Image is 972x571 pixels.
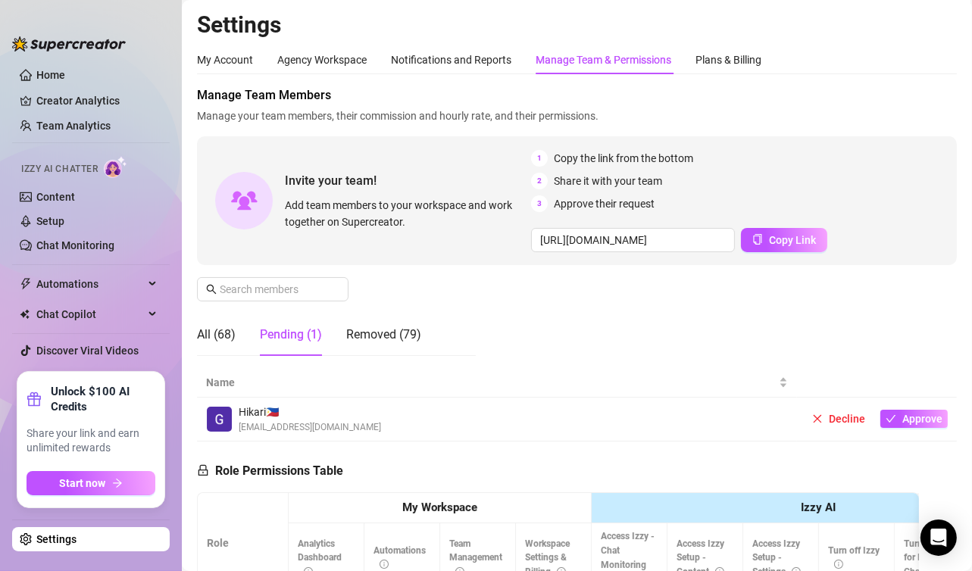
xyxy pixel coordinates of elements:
[36,89,158,113] a: Creator Analytics
[554,195,655,212] span: Approve their request
[197,86,957,105] span: Manage Team Members
[197,108,957,124] span: Manage your team members, their commission and hourly rate, and their permissions.
[36,302,144,326] span: Chat Copilot
[829,413,865,425] span: Decline
[36,239,114,251] a: Chat Monitoring
[812,413,823,424] span: close
[277,51,367,68] div: Agency Workspace
[104,156,127,178] img: AI Chatter
[880,410,948,428] button: Approve
[27,471,155,495] button: Start nowarrow-right
[695,51,761,68] div: Plans & Billing
[20,309,30,320] img: Chat Copilot
[806,410,871,428] button: Decline
[36,272,144,296] span: Automations
[51,384,155,414] strong: Unlock $100 AI Credits
[531,150,548,167] span: 1
[260,326,322,344] div: Pending (1)
[402,501,477,514] strong: My Workspace
[752,234,763,245] span: copy
[36,215,64,227] a: Setup
[239,420,381,435] span: [EMAIL_ADDRESS][DOMAIN_NAME]
[220,281,327,298] input: Search members
[197,51,253,68] div: My Account
[380,560,389,569] span: info-circle
[36,533,77,545] a: Settings
[391,51,511,68] div: Notifications and Reports
[346,326,421,344] div: Removed (79)
[239,404,381,420] span: Hikari 🇵🇭
[531,195,548,212] span: 3
[902,413,942,425] span: Approve
[12,36,126,51] img: logo-BBDzfeDw.svg
[112,478,123,488] span: arrow-right
[769,234,816,246] span: Copy Link
[285,171,531,190] span: Invite your team!
[285,197,525,230] span: Add team members to your workspace and work together on Supercreator.
[207,407,232,432] img: Hikari
[36,69,65,81] a: Home
[802,501,836,514] strong: Izzy AI
[36,191,75,203] a: Content
[536,51,671,68] div: Manage Team & Permissions
[206,374,776,391] span: Name
[554,173,662,189] span: Share it with your team
[920,520,957,556] div: Open Intercom Messenger
[834,560,843,569] span: info-circle
[36,345,139,357] a: Discover Viral Videos
[828,545,880,570] span: Turn off Izzy
[197,464,209,476] span: lock
[531,173,548,189] span: 2
[20,278,32,290] span: thunderbolt
[21,162,98,176] span: Izzy AI Chatter
[27,426,155,456] span: Share your link and earn unlimited rewards
[886,413,896,424] span: check
[197,11,957,39] h2: Settings
[206,284,217,295] span: search
[373,545,426,570] span: Automations
[60,477,106,489] span: Start now
[741,228,827,252] button: Copy Link
[197,462,343,480] h5: Role Permissions Table
[197,368,797,398] th: Name
[554,150,693,167] span: Copy the link from the bottom
[27,392,42,407] span: gift
[197,326,236,344] div: All (68)
[36,120,111,132] a: Team Analytics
